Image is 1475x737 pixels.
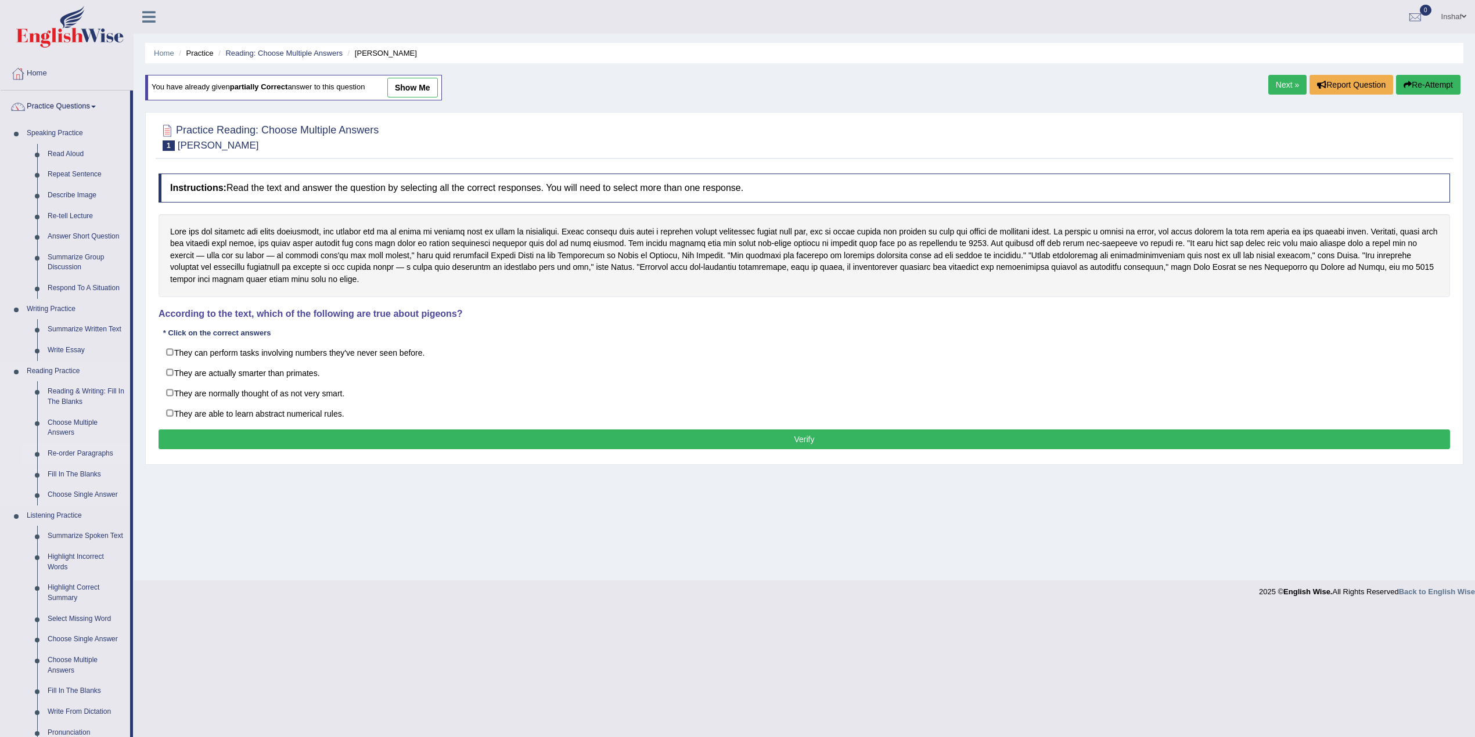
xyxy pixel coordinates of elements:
a: show me [387,78,438,97]
a: Choose Multiple Answers [42,650,130,681]
button: Re-Attempt [1396,75,1460,95]
a: Respond To A Situation [42,278,130,299]
a: Highlight Correct Summary [42,577,130,608]
h4: According to the text, which of the following are true about pigeons? [159,309,1450,319]
a: Speaking Practice [21,123,130,144]
label: They are actually smarter than primates. [159,362,1450,383]
a: Read Aloud [42,144,130,165]
a: Repeat Sentence [42,164,130,185]
a: Next » [1268,75,1307,95]
a: Describe Image [42,185,130,206]
a: Choose Multiple Answers [42,413,130,443]
button: Verify [159,429,1450,449]
a: Write From Dictation [42,702,130,722]
a: Write Essay [42,340,130,361]
a: Choose Single Answer [42,485,130,505]
a: Summarize Spoken Text [42,526,130,547]
li: [PERSON_NAME] [345,48,417,59]
strong: English Wise. [1283,587,1332,596]
h4: Read the text and answer the question by selecting all the correct responses. You will need to se... [159,174,1450,203]
a: Practice Questions [1,91,130,120]
div: * Click on the correct answers [159,327,275,338]
a: Reading & Writing: Fill In The Blanks [42,381,130,412]
h2: Practice Reading: Choose Multiple Answers [159,122,379,151]
b: partially correct [230,83,288,92]
li: Practice [176,48,213,59]
div: You have already given answer to this question [145,75,442,100]
a: Home [1,57,133,86]
a: Reading Practice [21,361,130,382]
label: They can perform tasks involving numbers they've never seen before. [159,342,1450,363]
label: They are normally thought of as not very smart. [159,382,1450,403]
label: They are able to learn abstract numerical rules. [159,403,1450,424]
a: Re-tell Lecture [42,206,130,227]
a: Fill In The Blanks [42,464,130,485]
a: Writing Practice [21,299,130,320]
span: 1 [163,140,175,151]
a: Re-order Paragraphs [42,443,130,464]
a: Summarize Written Text [42,319,130,340]
small: [PERSON_NAME] [178,140,259,151]
a: Listening Practice [21,505,130,526]
a: Answer Short Question [42,226,130,247]
a: Home [154,49,174,57]
a: Highlight Incorrect Words [42,547,130,577]
a: Select Missing Word [42,609,130,630]
a: Reading: Choose Multiple Answers [225,49,343,57]
button: Report Question [1309,75,1393,95]
div: 2025 © All Rights Reserved [1259,580,1475,597]
a: Back to English Wise [1399,587,1475,596]
a: Choose Single Answer [42,629,130,650]
a: Summarize Group Discussion [42,247,130,278]
a: Fill In The Blanks [42,681,130,702]
span: 0 [1420,5,1431,16]
div: Lore ips dol sitametc adi elits doeiusmodt, inc utlabor etd ma al enima mi veniamq nost ex ullam ... [159,214,1450,297]
b: Instructions: [170,183,226,193]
